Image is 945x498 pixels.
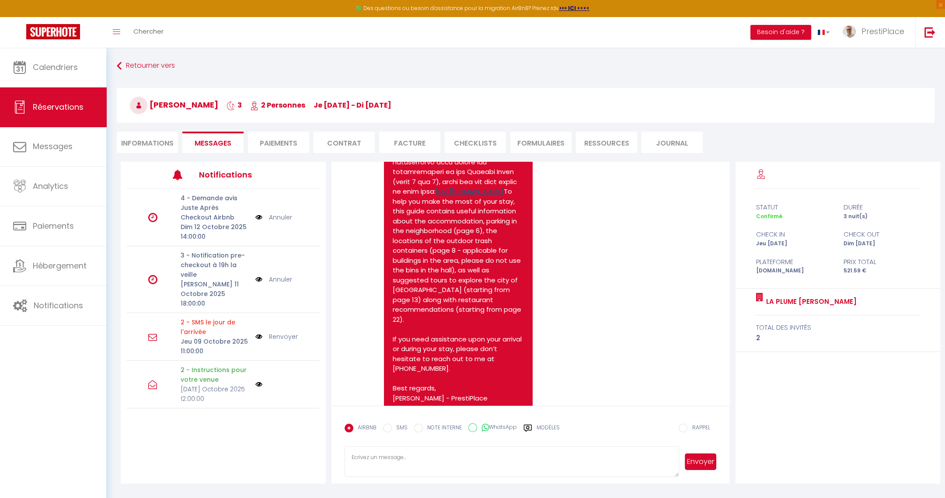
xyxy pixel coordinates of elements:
span: Réservations [33,101,84,112]
li: FORMULAIRES [510,132,572,153]
a: Annuler [269,212,292,222]
p: 2 - Instructions pour votre venue [181,365,250,384]
p: Dim 12 Octobre 2025 14:00:00 [181,222,250,241]
img: NO IMAGE [255,381,262,388]
img: NO IMAGE [255,212,262,222]
div: 3 nuit(s) [838,212,926,221]
div: Jeu [DATE] [750,240,838,248]
span: Paiements [33,220,74,231]
div: [DOMAIN_NAME] [750,267,838,275]
img: NO IMAGE [255,332,262,341]
div: check out [838,229,926,240]
span: Chercher [133,27,164,36]
p: [DATE] Octobre 2025 12:00:00 [181,384,250,404]
span: Analytics [33,181,68,192]
label: RAPPEL [687,424,710,433]
button: Besoin d'aide ? [750,25,811,40]
p: 4 - Demande avis Juste Après Checkout Airbnb [181,193,250,222]
a: La Plume [PERSON_NAME] [763,296,856,307]
p: Jeu 09 Octobre 2025 11:00:00 [181,337,250,356]
li: Informations [117,132,178,153]
p: Motif d'échec d'envoi [181,317,250,337]
img: NO IMAGE [255,275,262,284]
div: 521.59 € [838,267,926,275]
span: Messages [195,138,231,148]
div: durée [838,202,926,212]
li: Ressources [576,132,637,153]
span: Calendriers [33,62,78,73]
li: CHECKLISTS [445,132,506,153]
div: 2 [756,333,920,343]
label: SMS [392,424,408,433]
h3: Notifications [199,165,279,185]
span: [PERSON_NAME] [130,99,218,110]
div: check in [750,229,838,240]
span: Hébergement [33,260,87,271]
a: >>> ICI <<<< [559,4,589,12]
div: Plateforme [750,257,838,267]
li: Journal [642,132,703,153]
span: je [DATE] - di [DATE] [314,100,391,110]
a: ... PrestiPlace [836,17,915,48]
span: Notifications [34,300,83,311]
a: Renvoyer [269,332,298,341]
label: AIRBNB [353,424,377,433]
li: Contrat [314,132,375,153]
div: total des invités [756,322,920,333]
span: 3 [227,100,242,110]
span: Confirmé [756,212,782,220]
a: Annuler [269,275,292,284]
li: Paiements [248,132,309,153]
a: Chercher [127,17,170,48]
a: [URL][DOMAIN_NAME] [436,187,504,196]
li: Facture [379,132,440,153]
label: WhatsApp [477,423,517,433]
img: logout [924,27,935,38]
p: [PERSON_NAME] 11 Octobre 2025 18:00:00 [181,279,250,308]
label: NOTE INTERNE [423,424,462,433]
a: Retourner vers [117,58,935,74]
img: Super Booking [26,24,80,39]
span: PrestiPlace [861,26,904,37]
div: Prix total [838,257,926,267]
p: 3 - Notification pre-checkout à 19h la veille [181,251,250,279]
span: Messages [33,141,73,152]
div: statut [750,202,838,212]
button: Envoyer [685,453,716,470]
label: Modèles [537,424,560,439]
span: 2 Personnes [250,100,305,110]
img: ... [843,25,856,38]
div: Dim [DATE] [838,240,926,248]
